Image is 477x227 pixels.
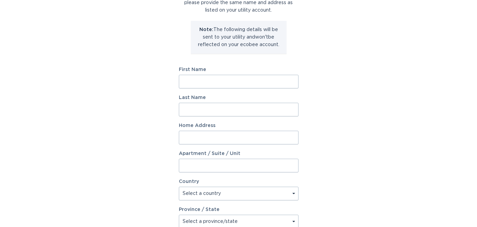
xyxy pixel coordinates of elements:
label: Province / State [179,207,220,212]
label: First Name [179,67,299,72]
label: Last Name [179,95,299,100]
strong: Note: [199,27,213,32]
p: The following details will be sent to your utility and won't be reflected on your ecobee account. [196,26,281,48]
label: Apartment / Suite / Unit [179,151,299,156]
label: Home Address [179,123,299,128]
label: Country [179,179,199,184]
